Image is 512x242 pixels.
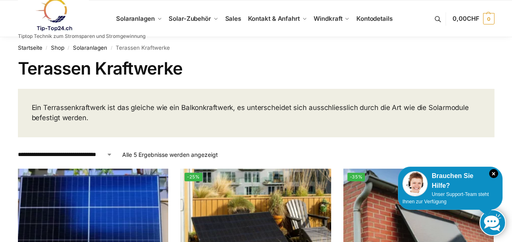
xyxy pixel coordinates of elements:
span: CHF [467,15,479,22]
a: Sales [222,0,244,37]
nav: Breadcrumb [18,37,494,58]
span: Solar-Zubehör [169,15,211,22]
span: / [64,45,73,51]
a: Solar-Zubehör [165,0,222,37]
span: 0 [483,13,494,24]
p: Tiptop Technik zum Stromsparen und Stromgewinnung [18,34,145,39]
h1: Terassen Kraftwerke [18,58,494,79]
select: Shop-Reihenfolge [18,150,112,159]
i: Schließen [489,169,498,178]
span: Kontodetails [356,15,393,22]
a: 0,00CHF 0 [453,7,494,31]
span: Unser Support-Team steht Ihnen zur Verfügung [402,191,489,205]
span: Sales [225,15,242,22]
span: / [42,45,51,51]
a: Kontodetails [353,0,396,37]
span: / [107,45,116,51]
p: Ein Terrassenkraftwerk ist das gleiche wie ein Balkonkraftwerk, es unterscheidet sich ausschliess... [32,103,481,123]
span: Kontakt & Anfahrt [248,15,300,22]
span: 0,00 [453,15,479,22]
a: Kontakt & Anfahrt [244,0,310,37]
a: Startseite [18,44,42,51]
a: Windkraft [310,0,353,37]
span: Windkraft [314,15,342,22]
p: Alle 5 Ergebnisse werden angezeigt [122,150,218,159]
a: Shop [51,44,64,51]
div: Brauchen Sie Hilfe? [402,171,498,191]
span: Solaranlagen [116,15,155,22]
a: Solaranlagen [73,44,107,51]
img: Customer service [402,171,428,196]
